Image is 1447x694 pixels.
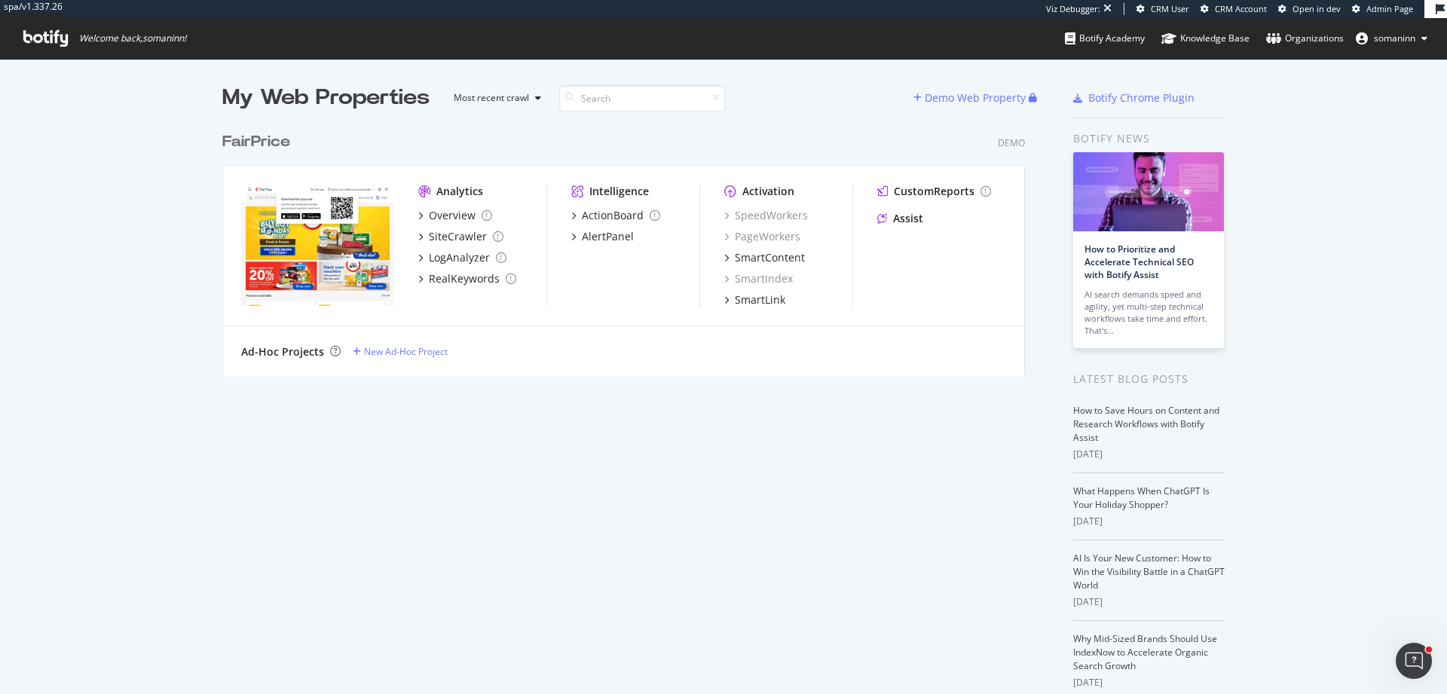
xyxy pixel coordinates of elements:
a: Knowledge Base [1161,18,1250,59]
div: Organizations [1266,31,1344,46]
span: Open in dev [1293,3,1341,14]
div: Botify Academy [1065,31,1145,46]
div: Knowledge Base [1161,31,1250,46]
a: Admin Page [1352,3,1413,15]
a: CRM User [1136,3,1189,15]
a: Organizations [1266,18,1344,59]
button: somaninn [1344,26,1439,50]
div: Viz Debugger: [1046,3,1100,15]
span: Admin Page [1366,3,1413,14]
a: Botify Academy [1065,18,1145,59]
span: Welcome back, somaninn ! [79,32,186,44]
span: CRM User [1151,3,1189,14]
span: CRM Account [1215,3,1267,14]
span: somaninn [1374,32,1415,44]
iframe: Intercom live chat [1396,643,1432,679]
a: Open in dev [1278,3,1341,15]
a: CRM Account [1201,3,1267,15]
